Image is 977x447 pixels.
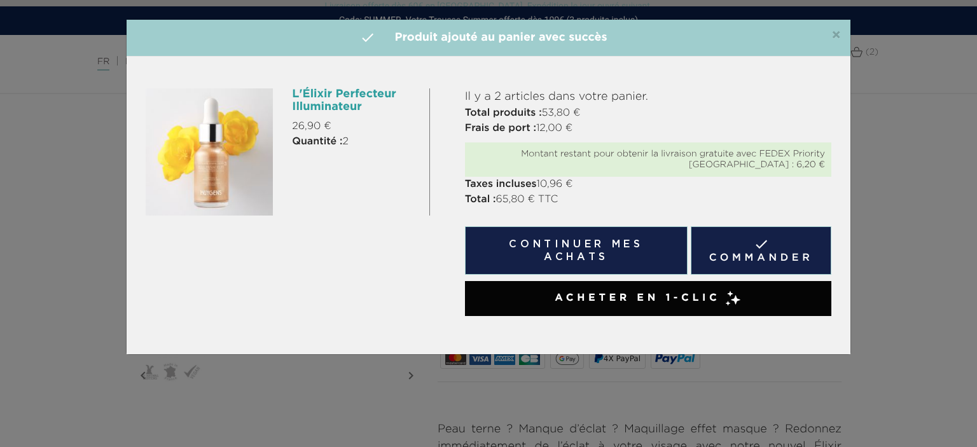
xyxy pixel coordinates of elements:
strong: Total : [465,195,496,205]
p: 2 [292,134,419,149]
p: Il y a 2 articles dans votre panier. [465,88,831,106]
strong: Quantité : [292,137,342,147]
p: 10,96 € [465,177,831,192]
img: L'Élixir Perfecteur Illuminateur [146,88,273,216]
p: 53,80 € [465,106,831,121]
button: Continuer mes achats [465,226,688,275]
div: Montant restant pour obtenir la livraison gratuite avec FEDEX Priority [GEOGRAPHIC_DATA] : 6,20 € [471,149,825,170]
a: Commander [691,226,831,275]
i:  [360,30,375,45]
strong: Total produits : [465,108,542,118]
h4: Produit ajouté au panier avec succès [136,29,841,46]
button: Close [831,28,841,43]
p: 65,80 € TTC [465,192,831,207]
p: 12,00 € [465,121,831,136]
p: 26,90 € [292,119,419,134]
strong: Taxes incluses [465,179,537,189]
h6: L'Élixir Perfecteur Illuminateur [292,88,419,114]
strong: Frais de port : [465,123,536,134]
span: × [831,28,841,43]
